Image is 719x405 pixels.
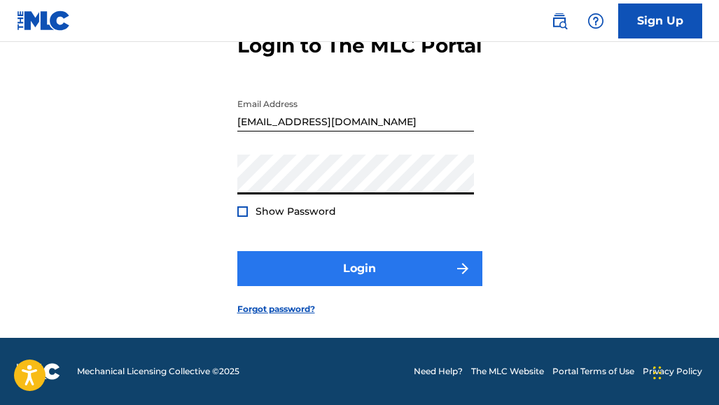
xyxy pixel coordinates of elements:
[582,7,610,35] div: Help
[414,365,463,378] a: Need Help?
[237,303,315,315] a: Forgot password?
[471,365,544,378] a: The MLC Website
[545,7,573,35] a: Public Search
[649,338,719,405] iframe: Chat Widget
[551,13,568,29] img: search
[454,260,471,277] img: f7272a7cc735f4ea7f67.svg
[552,365,634,378] a: Portal Terms of Use
[17,363,60,380] img: logo
[17,10,71,31] img: MLC Logo
[653,352,662,394] div: سحب
[643,365,702,378] a: Privacy Policy
[256,205,336,218] span: Show Password
[587,13,604,29] img: help
[649,338,719,405] div: أداة الدردشة
[237,34,482,58] h3: Login to The MLC Portal
[618,3,702,38] a: Sign Up
[77,365,239,378] span: Mechanical Licensing Collective © 2025
[237,251,482,286] button: Login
